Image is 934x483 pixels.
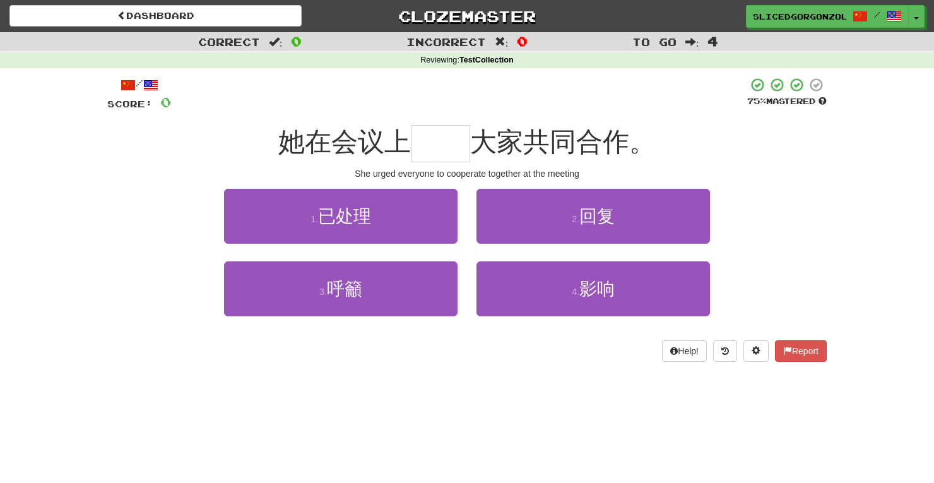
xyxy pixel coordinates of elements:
span: 0 [160,94,171,110]
a: Dashboard [9,5,302,27]
small: 3 . [319,287,327,297]
div: Mastered [747,96,827,107]
button: Help! [662,340,707,362]
span: 0 [517,33,528,49]
a: slicedgorgonzola / [746,5,909,28]
span: 影响 [579,279,615,299]
span: : [685,37,699,47]
button: 2.回复 [476,189,710,244]
span: Incorrect [406,35,486,48]
div: She urged everyone to cooperate together at the meeting [107,167,827,180]
span: 她在会议上 [278,127,411,157]
a: Clozemaster [321,5,613,27]
span: 呼籲 [327,279,362,299]
button: 3.呼籲 [224,261,458,316]
button: 4.影响 [476,261,710,316]
small: 1 . [310,214,318,224]
span: Score: [107,98,153,109]
small: 2 . [572,214,579,224]
div: / [107,77,171,93]
span: 0 [291,33,302,49]
span: 大家共同合作。 [470,127,656,157]
span: Correct [198,35,260,48]
span: : [495,37,509,47]
button: Report [775,340,827,362]
span: : [269,37,283,47]
button: 1.已处理 [224,189,458,244]
span: 回复 [579,206,615,226]
strong: TestCollection [459,56,514,64]
span: 4 [707,33,718,49]
span: To go [632,35,677,48]
span: 已处理 [318,206,371,226]
small: 4 . [572,287,579,297]
span: 75 % [747,96,766,106]
span: / [874,10,880,19]
button: Round history (alt+y) [713,340,737,362]
span: slicedgorgonzola [753,11,846,22]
